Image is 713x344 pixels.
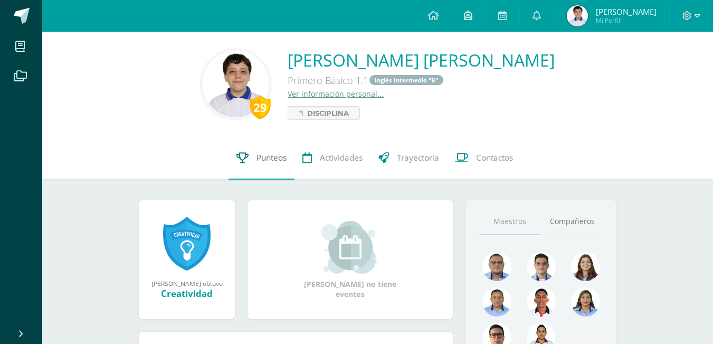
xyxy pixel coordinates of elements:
[369,75,443,85] a: Inglés Intermedio "B"
[476,153,513,164] span: Contactos
[596,16,657,25] span: Mi Perfil
[541,208,603,235] a: Compañeros
[321,221,379,274] img: event_small.png
[482,287,511,317] img: 2efff582389d69505e60b50fc6d5bd41.png
[203,51,269,117] img: 07e9ae141b28b106726c95b0419c5d89.png
[370,137,447,179] a: Trayectoria
[288,49,555,71] a: [PERSON_NAME] [PERSON_NAME]
[567,5,588,26] img: 249ad9420a572507f14cd68f78ccc3f8.png
[571,252,600,281] img: a9adb280a5deb02de052525b0213cdb9.png
[571,287,600,317] img: 72fdff6db23ea16c182e3ba03ce826f1.png
[288,89,384,99] a: Ver información personal...
[288,106,360,120] a: Disciplina
[288,71,555,89] div: Primero Básico 1.1
[527,287,556,317] img: 89a3ce4a01dc90e46980c51de3177516.png
[447,137,521,179] a: Contactos
[256,153,287,164] span: Punteos
[527,252,556,281] img: 6e6edff8e5b1d60e1b79b3df59dca1c4.png
[149,279,224,287] div: [PERSON_NAME] obtuvo
[294,137,370,179] a: Actividades
[320,153,363,164] span: Actividades
[482,252,511,281] img: 99962f3fa423c9b8099341731b303440.png
[229,137,294,179] a: Punteos
[596,6,657,17] span: [PERSON_NAME]
[298,221,403,299] div: [PERSON_NAME] no tiene eventos
[307,107,349,119] span: Disciplina
[397,153,439,164] span: Trayectoria
[479,208,541,235] a: Maestros
[149,287,224,300] div: Creatividad
[250,95,271,119] div: 29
